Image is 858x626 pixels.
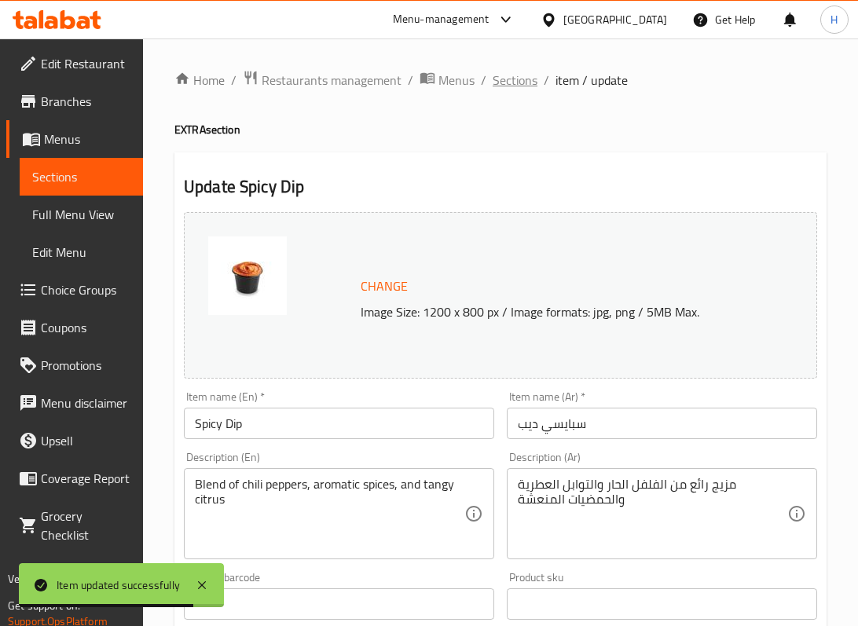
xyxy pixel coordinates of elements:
input: Enter name En [184,408,494,439]
a: Upsell [6,422,143,459]
a: Menus [420,70,475,90]
div: [GEOGRAPHIC_DATA] [563,11,667,28]
span: H [830,11,838,28]
a: Edit Menu [20,233,143,271]
li: / [231,71,236,90]
a: Menus [6,120,143,158]
a: Sections [20,158,143,196]
span: Full Menu View [32,205,130,224]
span: Restaurants management [262,71,401,90]
li: / [544,71,549,90]
a: Branches [6,82,143,120]
span: Coupons [41,318,130,337]
button: Change [354,270,414,302]
span: Menu disclaimer [41,394,130,412]
img: spicy_dip01638930065715625187.jpg [208,236,287,315]
input: Please enter product barcode [184,588,494,620]
h2: Update Spicy Dip [184,175,817,199]
span: Menus [44,130,130,148]
span: item / update [555,71,628,90]
span: Upsell [41,431,130,450]
input: Please enter product sku [507,588,817,620]
a: Grocery Checklist [6,497,143,554]
span: Promotions [41,356,130,375]
a: Promotions [6,346,143,384]
span: Edit Restaurant [41,54,130,73]
span: Branches [41,92,130,111]
nav: breadcrumb [174,70,827,90]
span: Version: [8,569,46,589]
a: Choice Groups [6,271,143,309]
span: Coverage Report [41,469,130,488]
a: Sections [493,71,537,90]
span: Edit Menu [32,243,130,262]
span: Sections [32,167,130,186]
h4: EXTRA section [174,122,827,137]
a: Edit Restaurant [6,45,143,82]
a: Home [174,71,225,90]
input: Enter name Ar [507,408,817,439]
a: Full Menu View [20,196,143,233]
a: Menu disclaimer [6,384,143,422]
li: / [481,71,486,90]
textarea: Blend of chili peppers, aromatic spices, and tangy citrus [195,477,464,551]
a: Coverage Report [6,459,143,497]
div: Menu-management [393,10,489,29]
span: Get support on: [8,595,80,616]
p: Image Size: 1200 x 800 px / Image formats: jpg, png / 5MB Max. [354,302,793,321]
span: Change [361,275,408,298]
span: Choice Groups [41,280,130,299]
a: Restaurants management [243,70,401,90]
div: Item updated successfully [57,577,180,594]
textarea: مزيج رائع من الفلفل الحار والتوابل العطرية والحمضيات المنعشة [518,477,787,551]
span: Menus [438,71,475,90]
a: Coupons [6,309,143,346]
span: Grocery Checklist [41,507,130,544]
li: / [408,71,413,90]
